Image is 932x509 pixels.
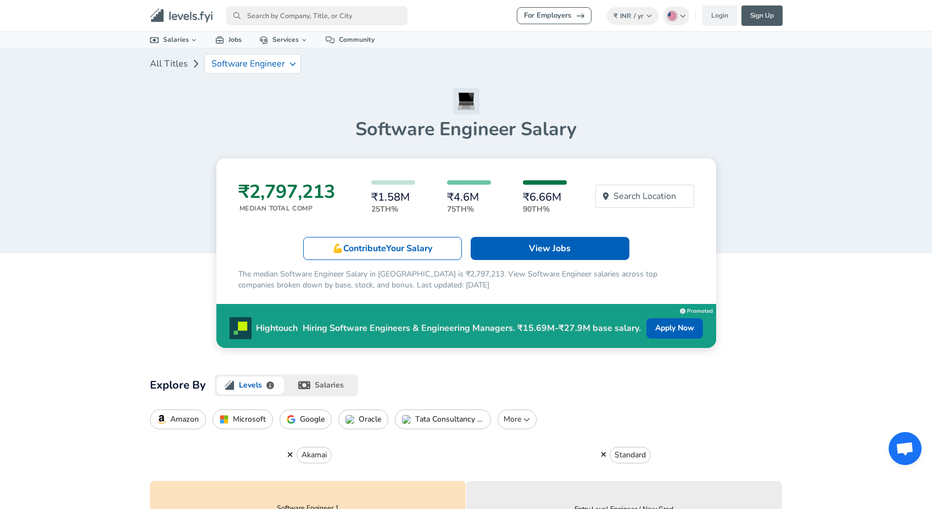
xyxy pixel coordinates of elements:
h6: ₹6.66M [523,191,567,203]
a: Community [317,32,383,48]
p: Search Location [613,190,676,203]
p: 75th% [447,203,491,215]
p: More [503,414,532,425]
a: Apply Now [646,318,703,339]
p: View Jobs [529,242,571,255]
h6: ₹4.6M [447,191,491,203]
button: Amazon [150,410,206,429]
button: levels.fyi logoLevels [215,374,287,396]
button: Standard [610,447,651,463]
a: Services [250,32,317,48]
p: Akamai [302,450,327,461]
img: Tata Consultancy ServicesIcon [402,415,411,424]
span: Your Salary [386,242,432,254]
div: Open chat [889,432,922,465]
h6: ₹1.58M [371,191,415,203]
button: English (US) [663,7,689,25]
img: Software Engineer Icon [453,88,479,114]
a: Promoted [680,305,713,315]
button: Google [280,410,332,429]
button: Akamai [297,447,332,463]
a: Sign Up [741,5,783,26]
button: ₹INR/ yr [607,7,659,25]
a: All Titles [150,53,188,75]
a: For Employers [517,7,591,24]
h3: ₹2,797,213 [238,180,335,203]
p: 💪 Contribute [332,242,432,255]
img: AmazonIcon [157,415,166,424]
a: Login [702,5,737,26]
a: View Jobs [471,237,629,260]
p: Microsoft [233,415,266,424]
p: Median Total Comp [239,203,335,213]
span: ₹ [613,12,617,20]
p: Google [300,415,325,424]
p: Hightouch [256,322,298,335]
a: Salaries [141,32,207,48]
p: Amazon [170,415,199,424]
img: GoogleIcon [287,415,295,424]
p: Standard [615,450,646,461]
p: Hiring Software Engineers & Engineering Managers. ₹15.69M-₹27.9M base salary. [298,322,646,335]
p: 90th% [523,203,567,215]
button: salaries [286,374,358,396]
button: Oracle [338,410,388,429]
p: Oracle [359,415,381,424]
img: English (US) [668,12,677,20]
p: 25th% [371,203,415,215]
h1: Software Engineer Salary [150,118,783,141]
span: INR [620,12,631,20]
p: The median Software Engineer Salary in [GEOGRAPHIC_DATA] is ₹2,797,213. View Software Engineer sa... [238,269,694,291]
p: Tata Consultancy Services [415,415,484,424]
img: OracleIcon [345,415,354,424]
a: 💪ContributeYour Salary [303,237,462,260]
nav: primary [137,4,796,27]
img: Promo Logo [230,317,252,339]
h2: Explore By [150,377,206,394]
img: levels.fyi logo [225,380,235,390]
p: Software Engineer [211,59,285,69]
button: Tata Consultancy Services [395,410,491,429]
span: / yr [634,12,644,20]
button: More [498,410,537,429]
input: Search by Company, Title, or City [226,6,408,25]
button: Microsoft [213,410,273,429]
a: Jobs [207,32,250,48]
img: MicrosoftIcon [220,415,228,424]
